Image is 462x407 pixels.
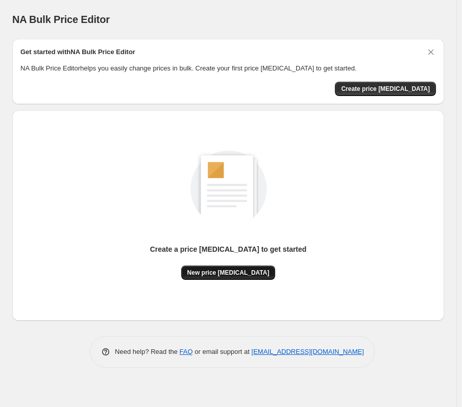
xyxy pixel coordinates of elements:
[426,47,436,57] button: Dismiss card
[187,269,270,277] span: New price [MEDICAL_DATA]
[12,14,110,25] span: NA Bulk Price Editor
[181,266,276,280] button: New price [MEDICAL_DATA]
[180,348,193,355] a: FAQ
[20,47,135,57] h2: Get started with NA Bulk Price Editor
[341,85,430,93] span: Create price [MEDICAL_DATA]
[150,244,307,254] p: Create a price [MEDICAL_DATA] to get started
[115,348,180,355] span: Need help? Read the
[20,63,436,74] p: NA Bulk Price Editor helps you easily change prices in bulk. Create your first price [MEDICAL_DAT...
[335,82,436,96] button: Create price change job
[193,348,252,355] span: or email support at
[252,348,364,355] a: [EMAIL_ADDRESS][DOMAIN_NAME]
